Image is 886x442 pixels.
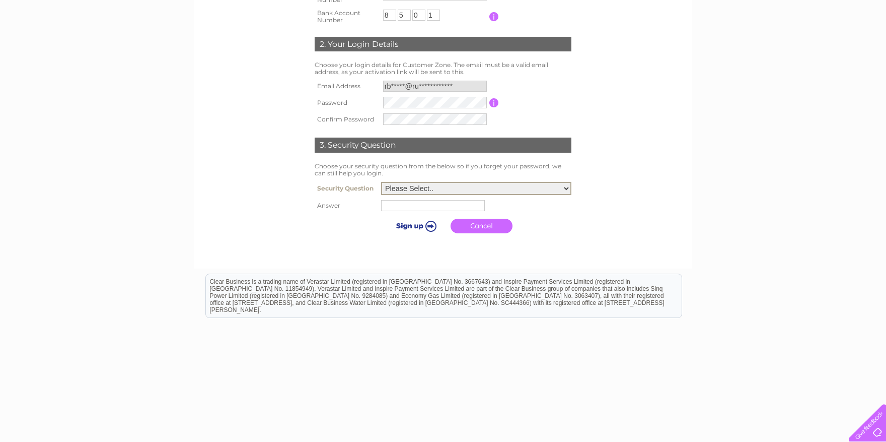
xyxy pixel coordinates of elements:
[315,138,571,153] div: 3. Security Question
[312,160,574,179] td: Choose your security question from the below so if you forget your password, we can still help yo...
[489,12,499,21] input: Information
[312,111,381,128] th: Confirm Password
[312,179,379,198] th: Security Question
[31,26,83,57] img: logo.png
[384,219,446,233] input: Submit
[696,5,766,18] a: 0333 014 3131
[312,78,381,94] th: Email Address
[312,94,381,111] th: Password
[855,43,880,50] a: Contact
[312,7,381,27] th: Bank Account Number
[489,98,499,107] input: Information
[315,37,571,52] div: 2. Your Login Details
[798,43,829,50] a: Telecoms
[206,6,682,49] div: Clear Business is a trading name of Verastar Limited (registered in [GEOGRAPHIC_DATA] No. 3667643...
[745,43,764,50] a: Water
[312,59,574,78] td: Choose your login details for Customer Zone. The email must be a valid email address, as your act...
[312,198,379,214] th: Answer
[770,43,792,50] a: Energy
[451,219,512,233] a: Cancel
[835,43,849,50] a: Blog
